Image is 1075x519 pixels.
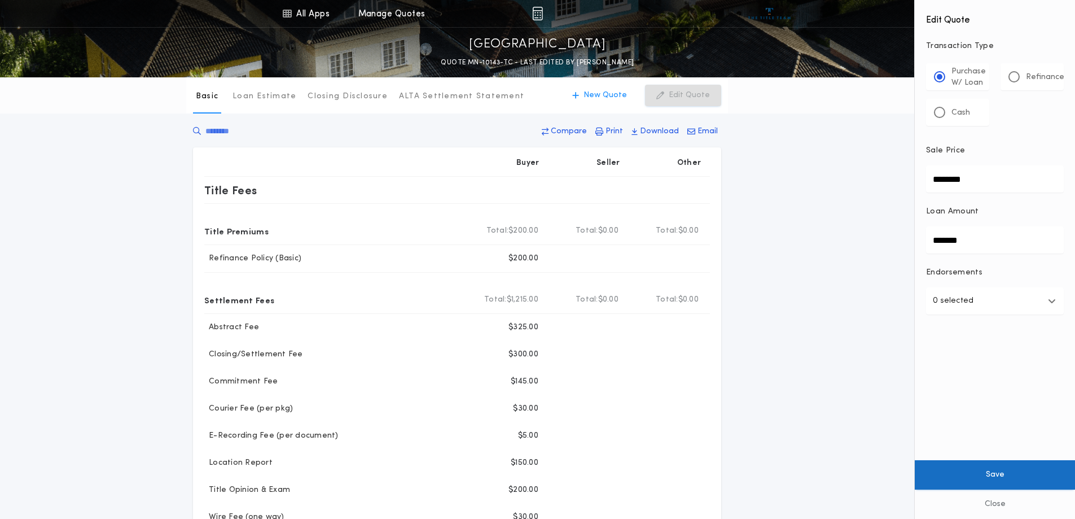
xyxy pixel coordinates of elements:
[678,294,699,306] span: $0.00
[677,158,701,169] p: Other
[583,90,627,101] p: New Quote
[508,322,538,333] p: $325.00
[592,121,626,142] button: Print
[516,158,539,169] p: Buyer
[204,222,269,240] p: Title Premiums
[926,287,1064,315] button: 0 selected
[926,267,1064,278] p: Endorsements
[232,91,296,102] p: Loan Estimate
[684,121,721,142] button: Email
[576,225,598,237] b: Total:
[204,349,303,360] p: Closing/Settlement Fee
[508,485,538,496] p: $200.00
[508,225,538,237] span: $200.00
[204,403,293,415] p: Courier Fee (per pkg)
[926,145,965,156] p: Sale Price
[605,126,623,137] p: Print
[538,121,590,142] button: Compare
[204,322,259,333] p: Abstract Fee
[951,66,986,89] p: Purchase W/ Loan
[926,206,979,217] p: Loan Amount
[532,7,543,20] img: img
[697,126,718,137] p: Email
[656,294,678,306] b: Total:
[469,36,606,54] p: [GEOGRAPHIC_DATA]
[628,121,682,142] button: Download
[511,376,538,387] p: $145.00
[308,91,388,102] p: Closing Disclosure
[204,430,339,442] p: E-Recording Fee (per document)
[598,294,618,306] span: $0.00
[576,294,598,306] b: Total:
[508,349,538,360] p: $300.00
[926,165,1064,193] input: Sale Price
[669,90,710,101] p: Edit Quote
[513,403,538,415] p: $30.00
[508,253,538,264] p: $200.00
[645,85,721,106] button: Edit Quote
[399,91,524,102] p: ALTA Settlement Statement
[951,107,970,119] p: Cash
[204,485,290,496] p: Title Opinion & Exam
[596,158,620,169] p: Seller
[656,225,678,237] b: Total:
[204,457,273,469] p: Location Report
[640,126,679,137] p: Download
[196,91,218,102] p: Basic
[204,181,257,199] p: Title Fees
[486,225,509,237] b: Total:
[204,253,301,264] p: Refinance Policy (Basic)
[678,225,699,237] span: $0.00
[511,457,538,469] p: $150.00
[933,294,973,308] p: 0 selected
[561,85,638,106] button: New Quote
[551,126,587,137] p: Compare
[1026,72,1064,83] p: Refinance
[748,8,791,19] img: vs-icon
[926,7,1064,27] h4: Edit Quote
[484,294,507,306] b: Total:
[507,294,538,306] span: $1,215.00
[204,291,274,309] p: Settlement Fees
[926,226,1064,254] input: Loan Amount
[915,460,1075,490] button: Save
[915,490,1075,519] button: Close
[518,430,538,442] p: $5.00
[204,376,278,387] p: Commitment Fee
[926,41,1064,52] p: Transaction Type
[441,57,634,68] p: QUOTE MN-10143-TC - LAST EDITED BY [PERSON_NAME]
[598,225,618,237] span: $0.00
